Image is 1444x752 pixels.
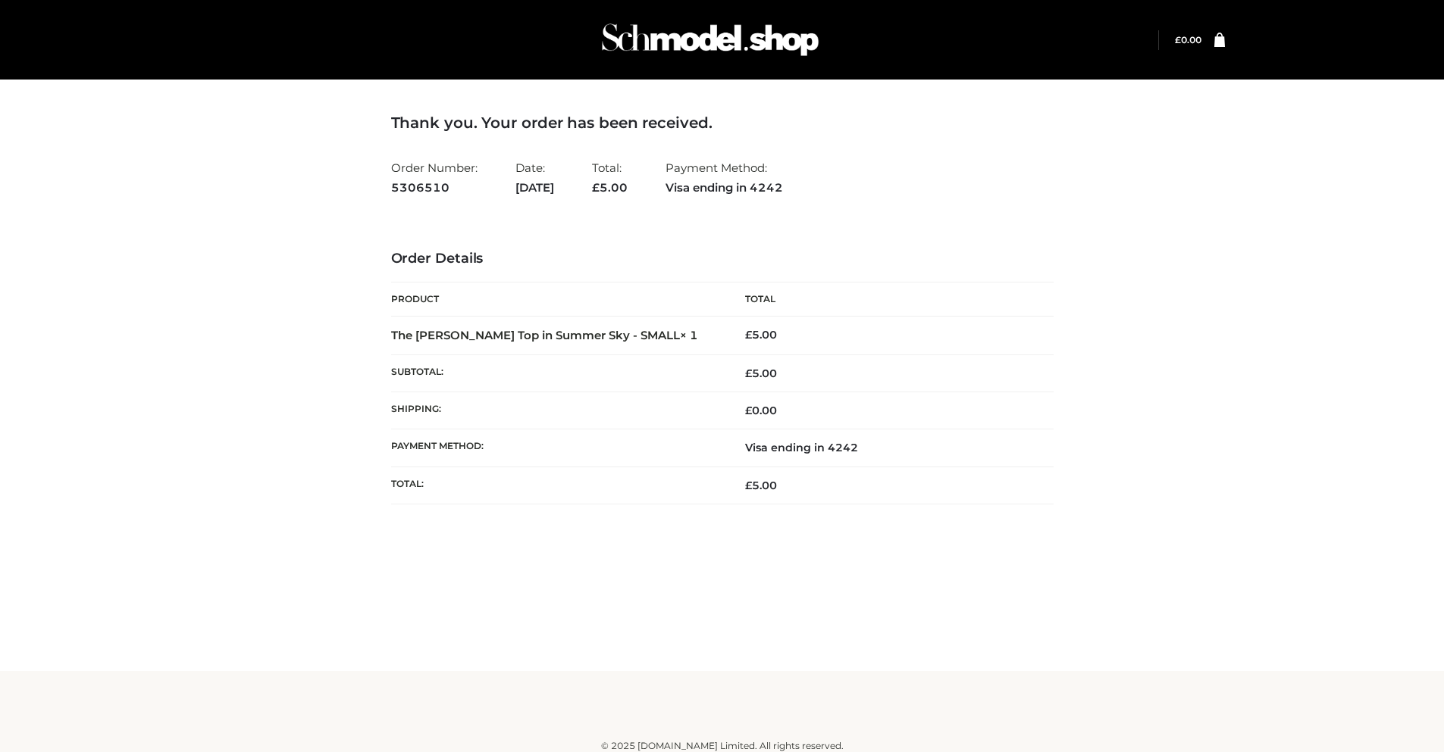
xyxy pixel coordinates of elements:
[745,328,752,342] span: £
[745,404,752,417] span: £
[391,328,698,342] strong: The [PERSON_NAME] Top in Summer Sky - SMALL
[391,429,722,466] th: Payment method:
[745,479,752,492] span: £
[592,180,600,195] span: £
[592,154,628,201] li: Total:
[391,466,722,504] th: Total:
[745,367,752,380] span: £
[666,178,783,198] strong: Visa ending in 4242
[391,178,478,198] strong: 5306510
[391,114,1054,132] h3: Thank you. Your order has been received.
[391,251,1054,267] h3: Order Details
[597,10,824,70] img: Schmodel Admin 964
[745,479,777,492] span: 5.00
[592,180,628,195] span: 5.00
[515,178,554,198] strong: [DATE]
[722,429,1054,466] td: Visa ending in 4242
[515,154,554,201] li: Date:
[391,392,722,429] th: Shipping:
[391,154,478,201] li: Order Number:
[1175,34,1181,45] span: £
[745,404,777,417] bdi: 0.00
[1175,34,1201,45] a: £0.00
[745,367,777,380] span: 5.00
[722,282,1054,317] th: Total
[391,354,722,392] th: Subtotal:
[391,282,722,317] th: Product
[666,154,783,201] li: Payment Method:
[745,328,777,342] bdi: 5.00
[680,328,698,342] strong: × 1
[1175,34,1201,45] bdi: 0.00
